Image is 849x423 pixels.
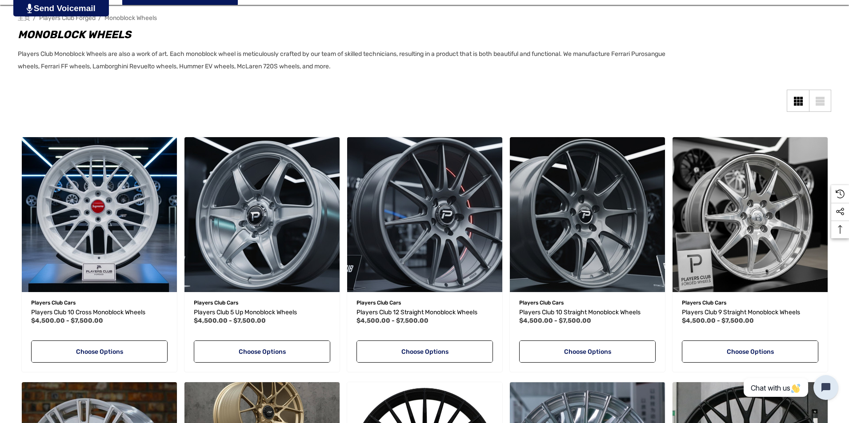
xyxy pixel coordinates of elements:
[682,297,818,308] p: Players Club Cars
[519,297,656,308] p: Players Club Cars
[18,10,831,26] nav: Breadcrumb
[510,137,665,292] img: Players Club 10 Straight Monoblock Wheels
[510,137,665,292] a: Players Club 10 Straight Monoblock Wheels,Price range from $4,500.00 to $7,500.00
[519,317,591,324] span: $4,500.00 - $7,500.00
[682,340,818,363] a: Choose Options
[356,317,429,324] span: $4,500.00 - $7,500.00
[31,340,168,363] a: Choose Options
[836,207,845,216] svg: Social Media
[18,14,30,22] a: 主页
[31,297,168,308] p: Players Club Cars
[682,307,818,318] a: Players Club 9 Straight Monoblock Wheels,Price range from $4,500.00 to $7,500.00
[18,27,685,43] h1: Monoblock Wheels
[184,137,340,292] img: Players Club 5 Up Monoblock Wheels
[194,317,266,324] span: $4,500.00 - $7,500.00
[682,308,800,316] span: Players Club 9 Straight Monoblock Wheels
[831,225,849,234] svg: Top
[18,48,685,73] p: Players Club Monoblock Wheels are also a work of art. Each monoblock wheel is meticulously crafte...
[22,137,177,292] img: Supreme Players Club Forged 10 Cross Monoblock Wheels
[39,14,96,22] a: Players Club Forged
[519,340,656,363] a: Choose Options
[31,307,168,318] a: Players Club 10 Cross Monoblock Wheels,Price range from $4,500.00 to $7,500.00
[31,317,103,324] span: $4,500.00 - $7,500.00
[809,90,831,112] a: List View
[22,137,177,292] a: Players Club 10 Cross Monoblock Wheels,Price range from $4,500.00 to $7,500.00
[184,137,340,292] a: Players Club 5 Up Monoblock Wheels,Price range from $4,500.00 to $7,500.00
[519,307,656,318] a: Players Club 10 Straight Monoblock Wheels,Price range from $4,500.00 to $7,500.00
[673,137,828,292] a: Players Club 9 Straight Monoblock Wheels,Price range from $4,500.00 to $7,500.00
[194,340,330,363] a: Choose Options
[356,297,493,308] p: Players Club Cars
[673,137,828,292] img: Players Club 9 Straight Monoblock Wheels
[787,90,809,112] a: Grid View
[356,340,493,363] a: Choose Options
[194,308,297,316] span: Players Club 5 Up Monoblock Wheels
[104,14,157,22] a: Monoblock Wheels
[31,308,145,316] span: Players Club 10 Cross Monoblock Wheels
[682,317,754,324] span: $4,500.00 - $7,500.00
[27,4,32,13] img: PjwhLS0gR2VuZXJhdG9yOiBHcmF2aXQuaW8gLS0+PHN2ZyB4bWxucz0iaHR0cDovL3d3dy53My5vcmcvMjAwMC9zdmciIHhtb...
[356,307,493,318] a: Players Club 12 Straight Monoblock Wheels,Price range from $4,500.00 to $7,500.00
[836,190,845,198] svg: Recently Viewed
[194,297,330,308] p: Players Club Cars
[356,308,477,316] span: Players Club 12 Straight Monoblock Wheels
[347,137,502,292] a: Players Club 12 Straight Monoblock Wheels,Price range from $4,500.00 to $7,500.00
[194,307,330,318] a: Players Club 5 Up Monoblock Wheels,Price range from $4,500.00 to $7,500.00
[519,308,641,316] span: Players Club 10 Straight Monoblock Wheels
[347,137,502,292] img: Players Club 12 Straight Monoblock Wheels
